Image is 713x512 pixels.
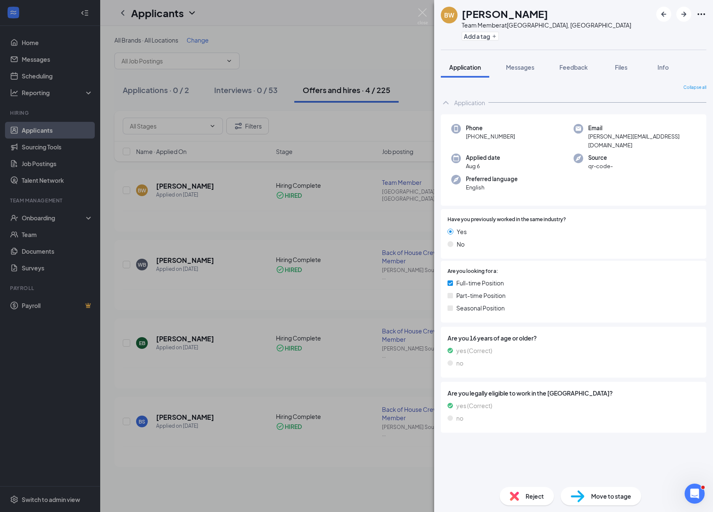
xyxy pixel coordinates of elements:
[448,267,498,275] span: Are you looking for a:
[441,98,451,108] svg: ChevronUp
[588,132,696,149] span: [PERSON_NAME][EMAIL_ADDRESS][DOMAIN_NAME]
[456,414,463,423] span: no
[676,7,691,22] button: ArrowRight
[659,9,669,19] svg: ArrowLeftNew
[466,132,515,141] span: [PHONE_NUMBER]
[526,492,544,501] span: Reject
[449,63,481,71] span: Application
[588,124,696,132] span: Email
[444,11,454,19] div: BW
[466,154,500,162] span: Applied date
[466,175,518,183] span: Preferred language
[448,388,700,398] span: Are you legally eligible to work in the [GEOGRAPHIC_DATA]?
[588,154,613,162] span: Source
[492,34,497,39] svg: Plus
[456,291,506,300] span: Part-time Position
[679,9,689,19] svg: ArrowRight
[448,333,700,343] span: Are you 16 years of age or older?
[466,162,500,170] span: Aug 6
[466,124,515,132] span: Phone
[456,303,505,313] span: Seasonal Position
[457,227,467,236] span: Yes
[466,183,518,192] span: English
[456,401,492,410] span: yes (Correct)
[462,32,499,40] button: PlusAdd a tag
[462,7,548,21] h1: [PERSON_NAME]
[591,492,631,501] span: Move to stage
[456,278,504,288] span: Full-time Position
[448,216,566,224] span: Have you previously worked in the same industry?
[456,346,492,355] span: yes (Correct)
[656,7,671,22] button: ArrowLeftNew
[615,63,627,71] span: Files
[588,162,613,170] span: qr-code-
[454,98,485,107] div: Application
[462,21,631,29] div: Team Member at [GEOGRAPHIC_DATA], [GEOGRAPHIC_DATA]
[683,84,706,91] span: Collapse all
[457,240,465,249] span: No
[559,63,588,71] span: Feedback
[506,63,534,71] span: Messages
[456,358,463,368] span: no
[657,63,669,71] span: Info
[685,484,705,504] iframe: Intercom live chat
[696,9,706,19] svg: Ellipses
